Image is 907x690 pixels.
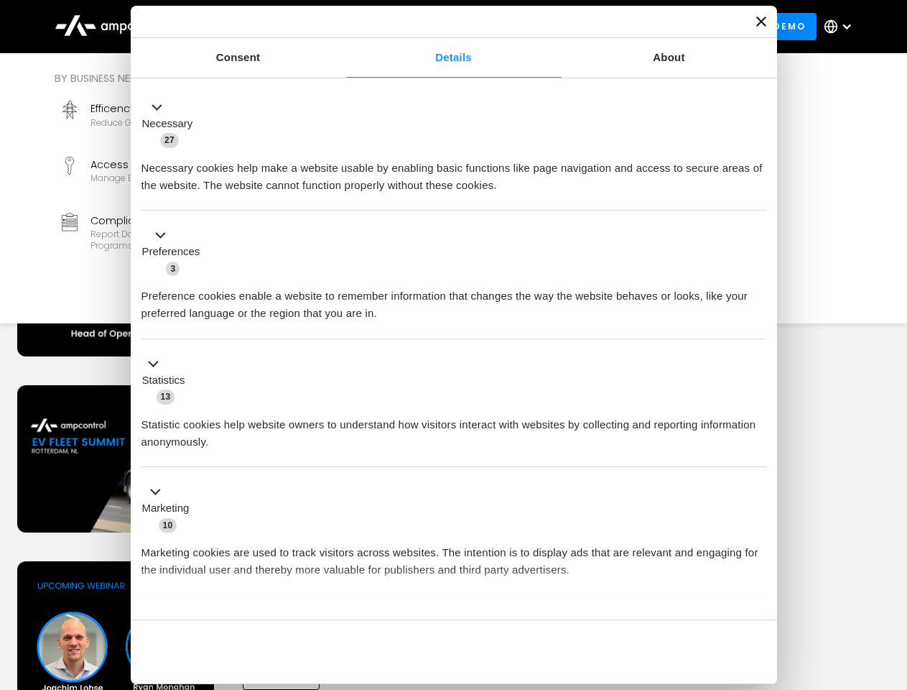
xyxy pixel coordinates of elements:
div: Efficency [90,101,256,116]
a: About [562,38,777,78]
button: Marketing (10) [141,484,198,534]
span: 2 [237,614,251,628]
label: Necessary [142,116,193,132]
label: Preferences [142,244,200,260]
a: Details [346,38,562,78]
div: Statistic cookies help website owners to understand how visitors interact with websites by collec... [141,405,766,451]
button: Necessary (27) [141,98,202,149]
div: Compliance [90,213,279,229]
span: 13 [157,390,175,404]
div: Marketing cookies are used to track visitors across websites. The intention is to display ads tha... [141,533,766,579]
div: Preference cookies enable a website to remember information that changes the way the website beha... [141,277,766,322]
button: Statistics (13) [141,355,194,405]
a: ComplianceReport data and stay compliant with EV programs [55,207,284,257]
a: Consent [131,38,346,78]
div: By business need [55,70,520,86]
button: Unclassified (2) [141,612,259,630]
div: Access Control [90,157,264,172]
a: EfficencyReduce grid contraints and fuel costs [55,95,284,145]
div: Report data and stay compliant with EV programs [90,229,279,251]
button: Close banner [756,17,766,27]
button: Preferences (3) [141,227,209,277]
span: 3 [166,262,180,276]
button: Okay [559,631,766,673]
div: Necessary cookies help make a website usable by enabling basic functions like page navigation and... [141,149,766,194]
a: Access ControlManage EV charger security and access [55,151,284,201]
label: Statistics [142,372,185,389]
div: Reduce grid contraints and fuel costs [90,117,256,129]
span: 10 [159,518,177,533]
div: Manage EV charger security and access [90,172,264,184]
label: Marketing [142,500,190,517]
span: 27 [160,133,179,147]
